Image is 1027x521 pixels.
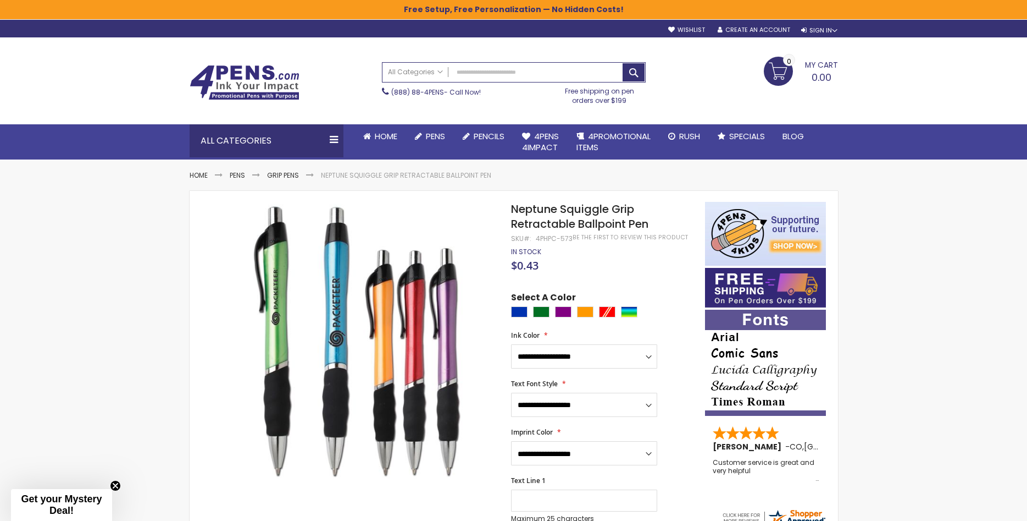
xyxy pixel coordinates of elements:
[21,493,102,516] span: Get your Mystery Deal!
[511,234,531,243] strong: SKU
[536,234,573,243] div: 4PHPC-573
[391,87,444,97] a: (888) 88-4PENS
[511,379,558,388] span: Text Font Style
[573,233,688,242] a: Be the first to review this product
[375,130,397,142] span: Home
[511,427,553,437] span: Imprint Color
[576,130,651,153] span: 4PROMOTIONAL ITEMS
[190,124,343,157] div: All Categories
[382,63,448,81] a: All Categories
[522,130,559,153] span: 4Pens 4impact
[553,83,646,105] div: Free shipping on pen orders over $199
[511,248,541,256] div: Availability
[212,200,497,486] img: Neptune Squiggle Grip Retractable Ballpoint Pen
[391,87,481,97] span: - Call Now!
[782,130,804,142] span: Blog
[454,124,513,149] a: Pencils
[709,124,774,149] a: Specials
[787,56,791,67] span: 0
[812,70,831,84] span: 0.00
[705,268,826,308] img: Free shipping on orders over $199
[774,124,813,149] a: Blog
[406,124,454,149] a: Pens
[764,57,838,84] a: 0.00 0
[718,26,790,34] a: Create an Account
[511,476,546,485] span: Text Line 1
[555,306,571,317] div: Purple
[668,26,705,34] a: Wishlist
[568,124,659,160] a: 4PROMOTIONALITEMS
[679,130,700,142] span: Rush
[354,124,406,149] a: Home
[190,171,208,180] a: Home
[426,130,445,142] span: Pens
[705,310,826,416] img: font-personalization-examples
[511,306,528,317] div: Blue
[729,130,765,142] span: Specials
[621,306,637,317] div: Assorted
[511,331,540,340] span: Ink Color
[785,441,885,452] span: - ,
[230,171,245,180] a: Pens
[533,306,549,317] div: Green
[936,491,1027,521] iframe: Google Customer Reviews
[511,201,648,232] span: Neptune Squiggle Grip Retractable Ballpoint Pen
[801,26,837,35] div: Sign In
[388,68,443,76] span: All Categories
[713,459,819,482] div: Customer service is great and very helpful
[321,171,491,180] li: Neptune Squiggle Grip Retractable Ballpoint Pen
[474,130,504,142] span: Pencils
[110,480,121,491] button: Close teaser
[11,489,112,521] div: Get your Mystery Deal!Close teaser
[267,171,299,180] a: Grip Pens
[511,258,539,273] span: $0.43
[511,292,576,306] span: Select A Color
[804,441,885,452] span: [GEOGRAPHIC_DATA]
[190,65,299,100] img: 4Pens Custom Pens and Promotional Products
[511,247,541,256] span: In stock
[659,124,709,149] a: Rush
[790,441,802,452] span: CO
[577,306,593,317] div: Orange
[713,441,785,452] span: [PERSON_NAME]
[705,202,826,266] img: 4pens 4 kids
[513,124,568,160] a: 4Pens4impact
